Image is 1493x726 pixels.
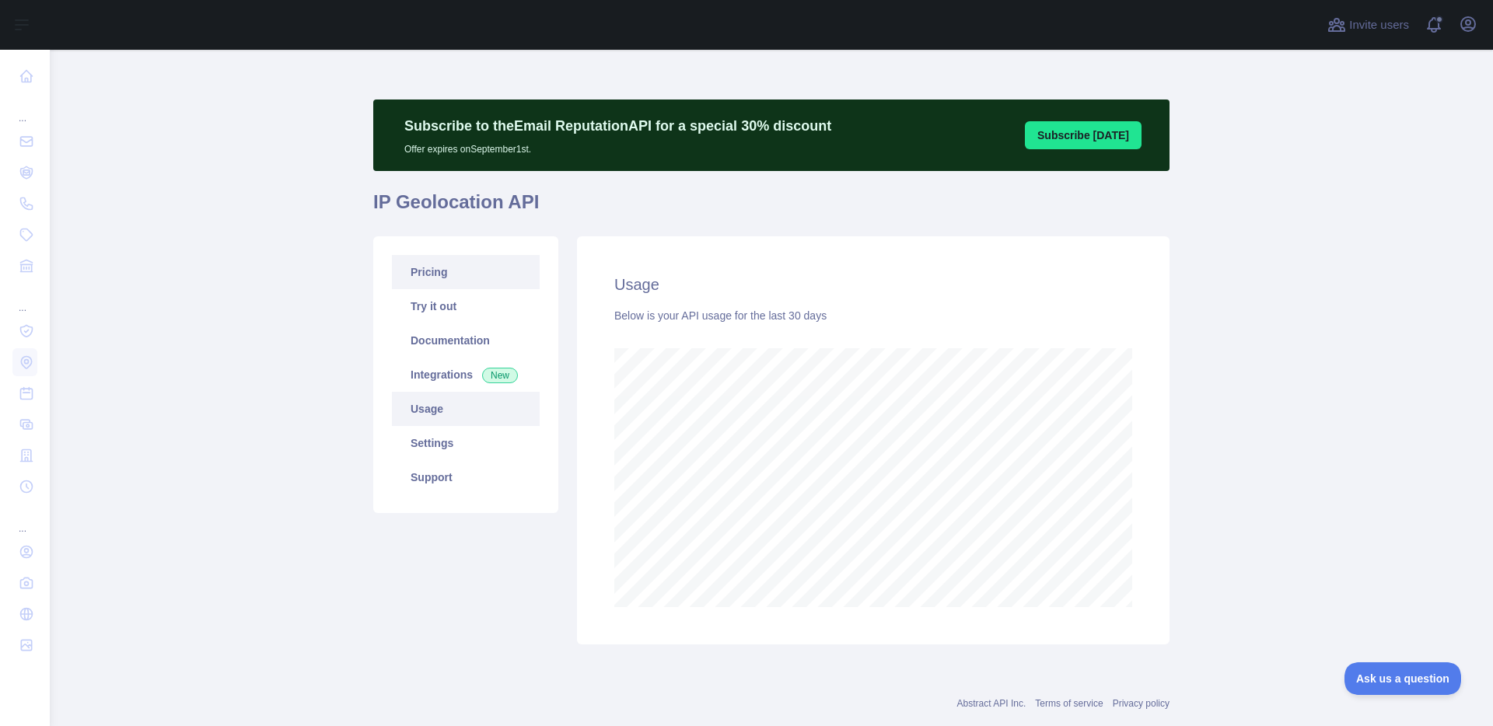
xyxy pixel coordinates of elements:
[482,368,518,383] span: New
[1324,12,1412,37] button: Invite users
[1035,698,1103,709] a: Terms of service
[392,289,540,323] a: Try it out
[614,274,1132,295] h2: Usage
[614,308,1132,323] div: Below is your API usage for the last 30 days
[957,698,1026,709] a: Abstract API Inc.
[12,93,37,124] div: ...
[392,392,540,426] a: Usage
[1349,16,1409,34] span: Invite users
[392,426,540,460] a: Settings
[404,115,831,137] p: Subscribe to the Email Reputation API for a special 30 % discount
[392,460,540,494] a: Support
[1113,698,1170,709] a: Privacy policy
[373,190,1170,227] h1: IP Geolocation API
[1344,662,1462,695] iframe: Toggle Customer Support
[392,255,540,289] a: Pricing
[392,358,540,392] a: Integrations New
[1025,121,1142,149] button: Subscribe [DATE]
[12,283,37,314] div: ...
[12,504,37,535] div: ...
[392,323,540,358] a: Documentation
[404,137,831,155] p: Offer expires on September 1st.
